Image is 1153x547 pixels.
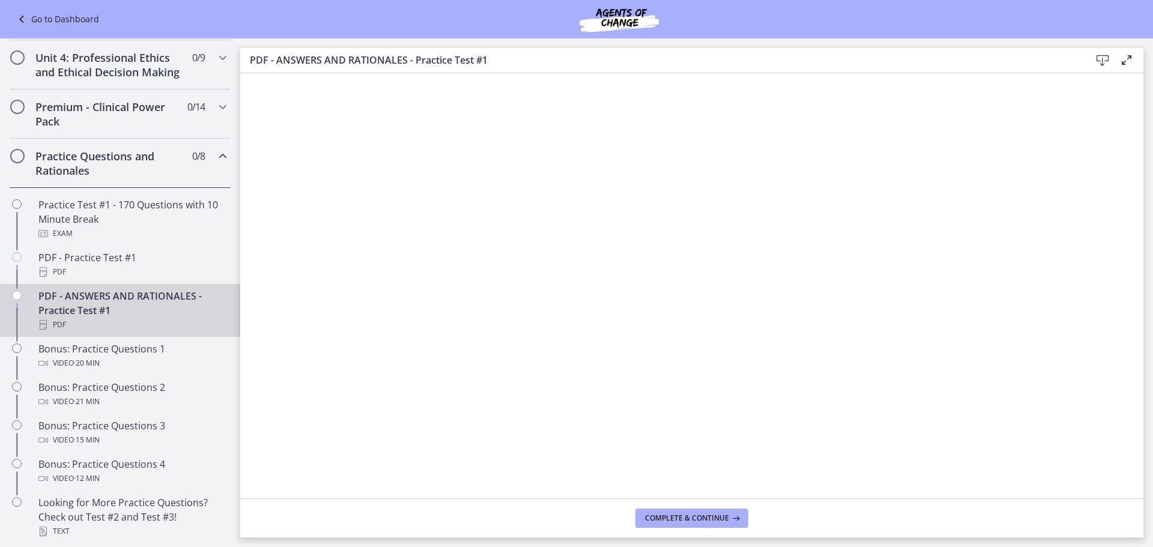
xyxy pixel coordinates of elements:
div: Bonus: Practice Questions 3 [38,419,226,447]
span: · 12 min [74,471,100,486]
img: Agents of Change Social Work Test Prep [547,5,691,34]
div: Bonus: Practice Questions 4 [38,457,226,486]
h2: Unit 4: Professional Ethics and Ethical Decision Making [35,50,182,79]
span: · 21 min [74,394,100,409]
div: Video [38,394,226,409]
div: Bonus: Practice Questions 1 [38,342,226,370]
span: 0 / 9 [192,50,205,65]
div: Looking for More Practice Questions? Check out Test #2 and Test #3! [38,495,226,539]
div: Video [38,471,226,486]
div: PDF - Practice Test #1 [38,250,226,279]
span: · 15 min [74,433,100,447]
div: Bonus: Practice Questions 2 [38,380,226,409]
div: Video [38,356,226,370]
span: 0 / 14 [187,100,205,114]
button: Complete & continue [635,509,748,528]
div: PDF [38,318,226,332]
div: Text [38,524,226,539]
div: Video [38,433,226,447]
div: Practice Test #1 - 170 Questions with 10 Minute Break [38,198,226,241]
div: Exam [38,226,226,241]
h3: PDF - ANSWERS AND RATIONALES - Practice Test #1 [250,53,1071,67]
div: PDF - ANSWERS AND RATIONALES - Practice Test #1 [38,289,226,332]
div: PDF [38,265,226,279]
h2: Practice Questions and Rationales [35,149,182,178]
span: · 20 min [74,356,100,370]
span: 0 / 8 [192,149,205,163]
span: Complete & continue [645,513,729,523]
a: Go to Dashboard [14,12,99,26]
h2: Premium - Clinical Power Pack [35,100,182,128]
